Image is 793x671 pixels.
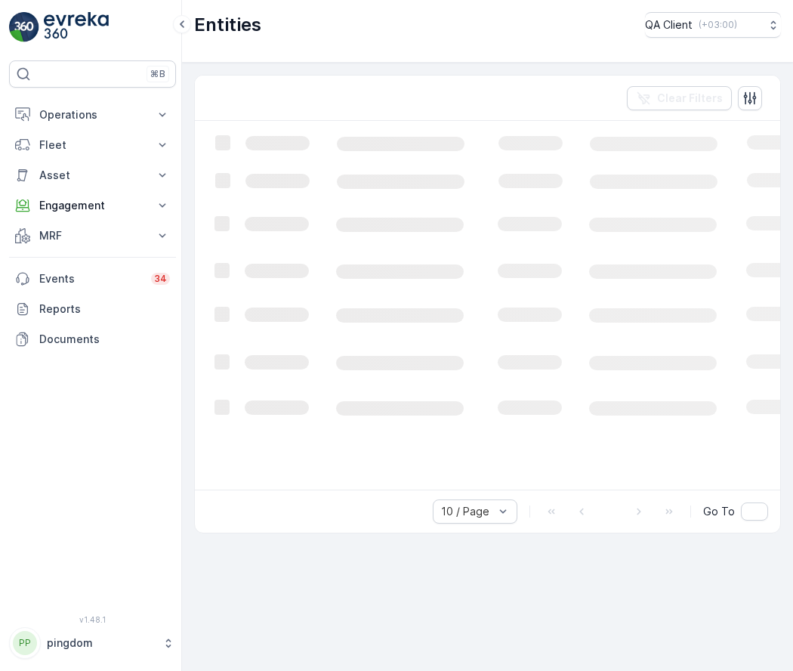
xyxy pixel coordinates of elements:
p: MRF [39,228,146,243]
p: Fleet [39,138,146,153]
p: ( +03:00 ) [699,19,737,31]
p: ⌘B [150,68,165,80]
a: Documents [9,324,176,354]
span: Go To [703,504,735,519]
p: Asset [39,168,146,183]
span: v 1.48.1 [9,615,176,624]
div: PP [13,631,37,655]
p: Entities [194,13,261,37]
a: Reports [9,294,176,324]
p: pingdom [47,635,155,651]
p: Operations [39,107,146,122]
p: 34 [154,273,167,285]
button: QA Client(+03:00) [645,12,781,38]
p: Engagement [39,198,146,213]
button: Fleet [9,130,176,160]
button: PPpingdom [9,627,176,659]
img: logo_light-DOdMpM7g.png [44,12,109,42]
button: Clear Filters [627,86,732,110]
button: Operations [9,100,176,130]
p: Clear Filters [657,91,723,106]
button: Engagement [9,190,176,221]
img: logo [9,12,39,42]
a: Events34 [9,264,176,294]
p: Reports [39,301,170,317]
button: MRF [9,221,176,251]
p: Events [39,271,142,286]
p: Documents [39,332,170,347]
button: Asset [9,160,176,190]
p: QA Client [645,17,693,32]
